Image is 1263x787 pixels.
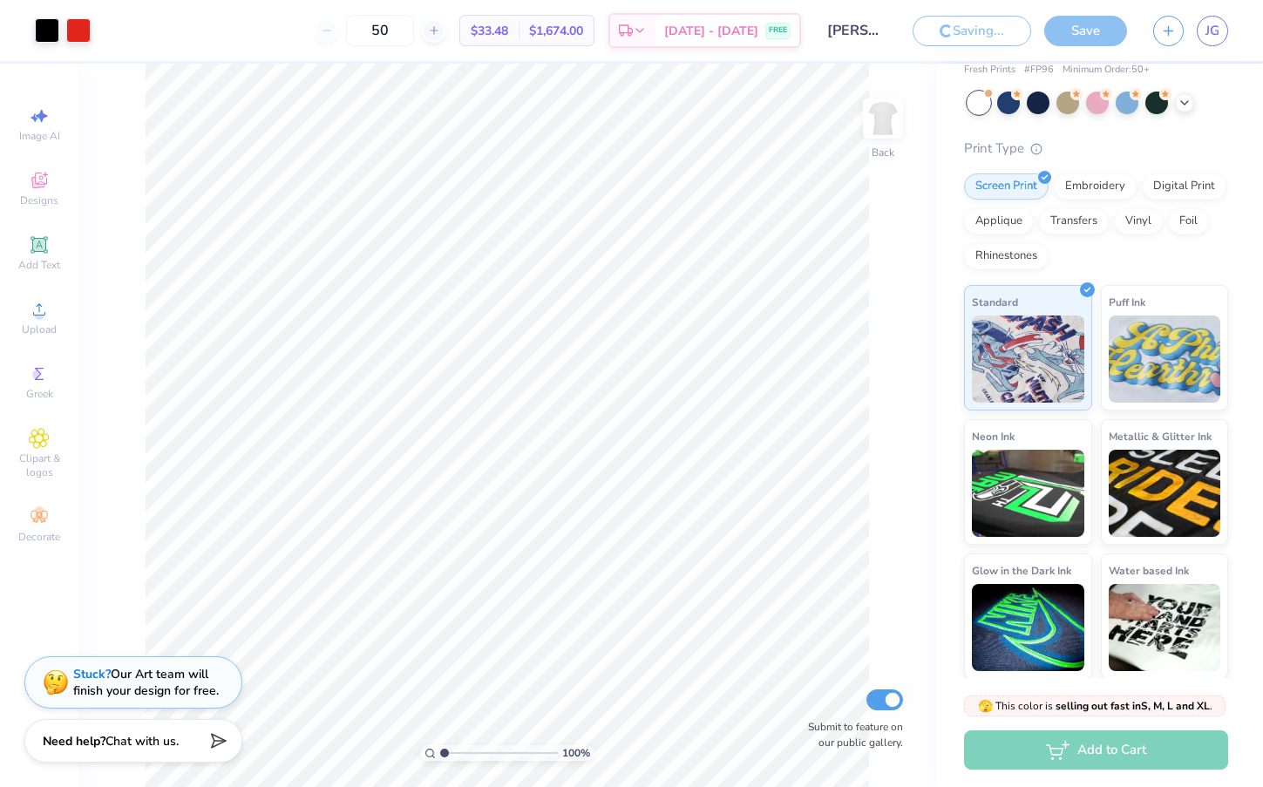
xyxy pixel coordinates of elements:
span: Chat with us. [105,733,179,750]
strong: Stuck? [73,666,111,682]
div: Back [872,145,894,160]
div: Transfers [1039,208,1109,234]
span: Image AI [19,129,60,143]
span: Standard [972,293,1018,311]
span: Greek [26,387,53,401]
span: Fresh Prints [964,63,1015,78]
span: Neon Ink [972,427,1015,445]
a: JG [1197,16,1228,46]
span: 100 % [562,745,590,761]
span: FREE [769,24,787,37]
div: Our Art team will finish your design for free. [73,666,219,699]
div: Foil [1168,208,1209,234]
div: Vinyl [1114,208,1163,234]
span: Decorate [18,530,60,544]
div: Rhinestones [964,243,1049,269]
label: Submit to feature on our public gallery. [798,719,903,750]
span: $1,674.00 [529,22,583,40]
span: Add Text [18,258,60,272]
strong: selling out fast in S, M, L and XL [1056,699,1210,713]
span: 🫣 [978,698,993,715]
span: Metallic & Glitter Ink [1109,427,1212,445]
div: Embroidery [1054,173,1137,200]
span: Upload [22,322,57,336]
span: Clipart & logos [9,451,70,479]
img: Neon Ink [972,450,1084,537]
strong: Need help? [43,733,105,750]
span: This color is . [978,698,1212,714]
div: Digital Print [1142,173,1226,200]
span: Minimum Order: 50 + [1063,63,1150,78]
input: – – [346,15,414,46]
input: Untitled Design [814,13,900,48]
div: Print Type [964,139,1228,159]
span: Designs [20,193,58,207]
span: Water based Ink [1109,561,1189,580]
span: [DATE] - [DATE] [664,22,758,40]
img: Puff Ink [1109,315,1221,403]
span: # FP96 [1024,63,1054,78]
img: Metallic & Glitter Ink [1109,450,1221,537]
img: Water based Ink [1109,584,1221,671]
div: Screen Print [964,173,1049,200]
img: Back [866,101,900,136]
span: Glow in the Dark Ink [972,561,1071,580]
img: Glow in the Dark Ink [972,584,1084,671]
span: JG [1205,21,1219,41]
span: $33.48 [471,22,508,40]
span: Puff Ink [1109,293,1145,311]
img: Standard [972,315,1084,403]
div: Applique [964,208,1034,234]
